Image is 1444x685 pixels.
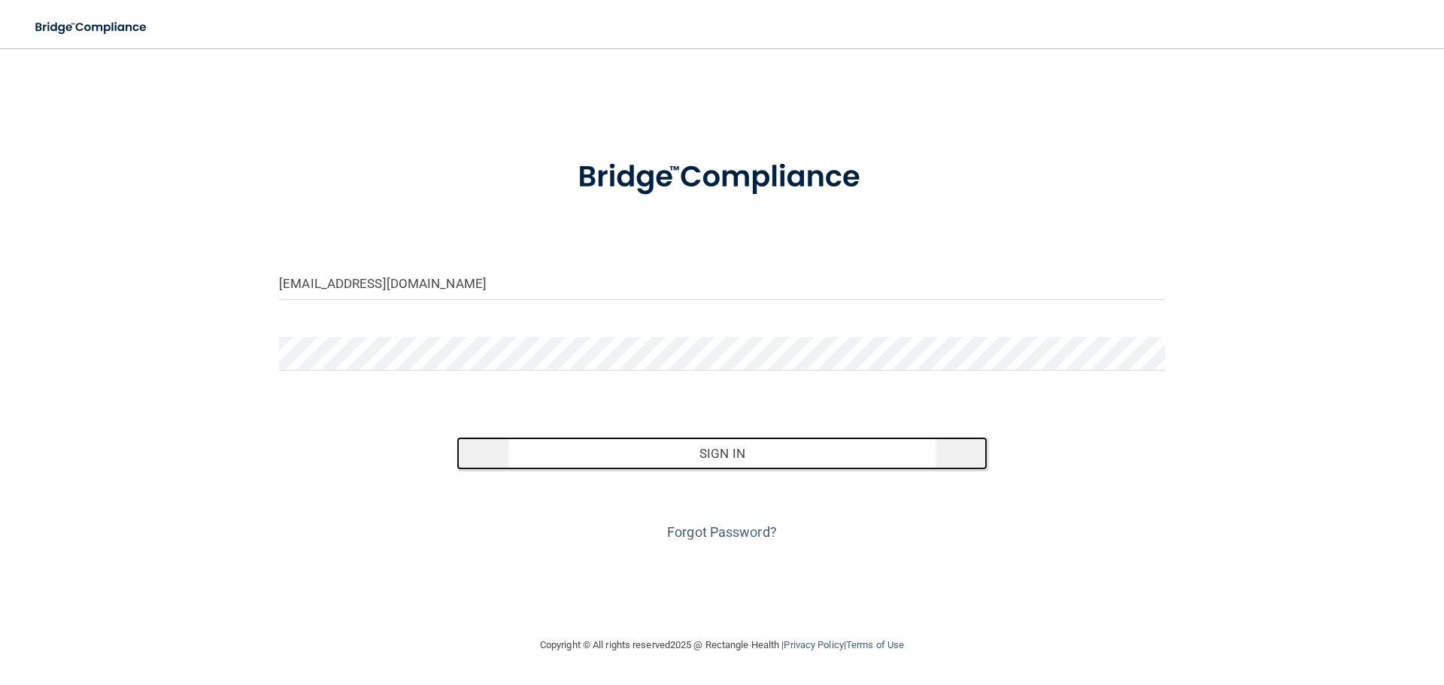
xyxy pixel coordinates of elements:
[846,639,904,650] a: Terms of Use
[547,138,897,217] img: bridge_compliance_login_screen.278c3ca4.svg
[23,12,161,43] img: bridge_compliance_login_screen.278c3ca4.svg
[784,639,843,650] a: Privacy Policy
[457,437,988,470] button: Sign In
[667,524,777,540] a: Forgot Password?
[279,266,1165,300] input: Email
[447,621,997,669] div: Copyright © All rights reserved 2025 @ Rectangle Health | |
